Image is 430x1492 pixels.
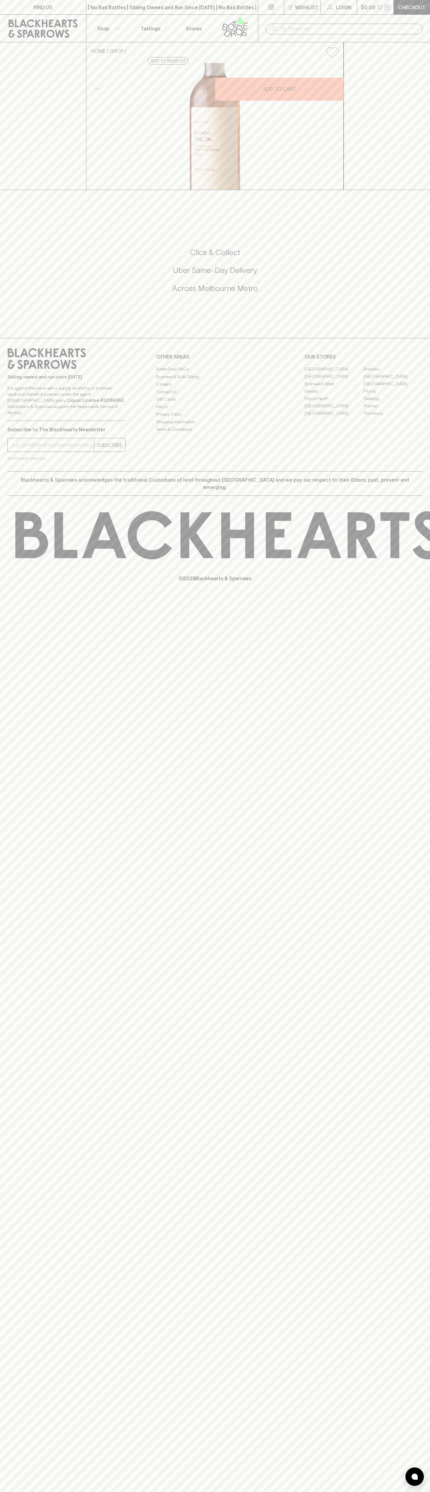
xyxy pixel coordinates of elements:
a: Tastings [129,15,172,42]
a: Terms & Conditions [156,426,274,433]
p: Blackhearts & Sparrows acknowledges the traditional Custodians of land throughout [GEOGRAPHIC_DAT... [12,476,418,491]
p: Stores [186,25,202,32]
button: Add to wishlist [324,45,341,60]
img: 39743.png [86,63,343,190]
a: Contact Us [156,388,274,395]
a: Privacy Policy [156,411,274,418]
a: [GEOGRAPHIC_DATA] [364,373,423,380]
h5: Uber Same-Day Delivery [7,265,423,275]
p: SUBSCRIBE [97,441,123,449]
a: Stores [172,15,215,42]
a: [GEOGRAPHIC_DATA] [305,365,364,373]
a: [GEOGRAPHIC_DATA] [305,402,364,410]
a: [GEOGRAPHIC_DATA] [305,410,364,417]
a: Careers [156,381,274,388]
a: [GEOGRAPHIC_DATA] [364,380,423,387]
button: SUBSCRIBE [94,438,125,452]
a: Thornbury [364,410,423,417]
a: Braddon [364,365,423,373]
a: Elwood [305,387,364,395]
h5: Click & Collect [7,247,423,258]
p: ADD TO CART [263,85,296,93]
p: 0 [386,6,388,9]
p: Login [336,4,351,11]
a: Prahran [364,402,423,410]
p: OUR STORES [305,353,423,360]
strong: Liquor License #32064953 [67,398,124,403]
a: [GEOGRAPHIC_DATA] [305,373,364,380]
input: Try "Pinot noir" [280,24,418,34]
p: Sibling owned and run since [DATE] [7,374,125,380]
p: We will never spam you [7,455,125,461]
button: ADD TO CART [215,78,344,101]
a: Fitzroy North [305,395,364,402]
a: Shipping Information [156,418,274,425]
input: e.g. jane@blackheartsandsparrows.com.au [12,440,94,450]
p: Subscribe to The Blackhearts Newsletter [7,426,125,433]
p: OTHER AREAS [156,353,274,360]
p: Shop [97,25,109,32]
p: It is against the law to sell or supply alcohol to, or to obtain alcohol on behalf of a person un... [7,385,125,416]
a: Gift Cards [156,396,274,403]
p: FIND US [34,4,53,11]
p: Checkout [398,4,426,11]
a: FAQ's [156,403,274,410]
a: Fitzroy [364,387,423,395]
a: Business & Bulk Gifting [156,373,274,380]
a: Brunswick West [305,380,364,387]
p: Tastings [141,25,160,32]
a: HOME [91,48,105,54]
button: Shop [86,15,129,42]
p: $0.00 [361,4,376,11]
img: bubble-icon [412,1474,418,1480]
button: Add to wishlist [148,57,188,64]
div: Call to action block [7,223,423,326]
a: Bottle Drop FAQ's [156,366,274,373]
a: Geelong [364,395,423,402]
h5: Across Melbourne Metro [7,283,423,293]
p: Wishlist [295,4,318,11]
a: SHOP [110,48,123,54]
